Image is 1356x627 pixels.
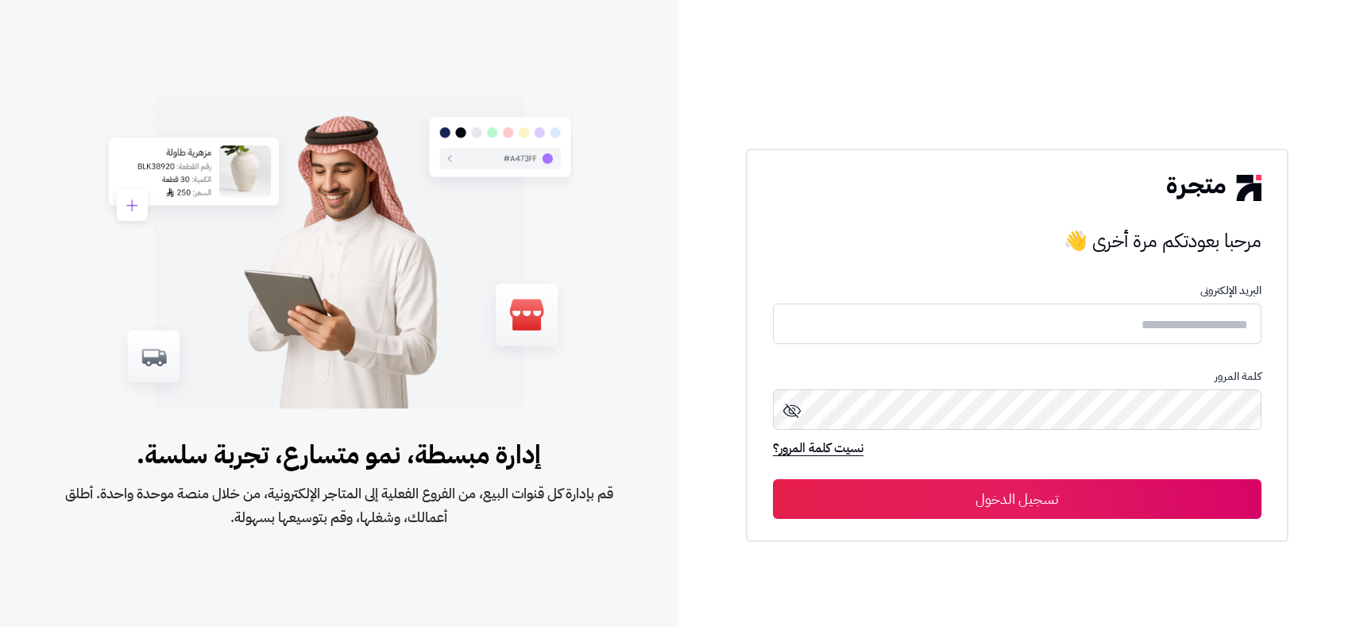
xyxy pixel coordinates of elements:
button: تسجيل الدخول [773,479,1261,519]
h3: مرحبا بعودتكم مرة أخرى 👋 [773,225,1261,257]
img: logo-2.png [1167,175,1261,200]
span: قم بإدارة كل قنوات البيع، من الفروع الفعلية إلى المتاجر الإلكترونية، من خلال منصة موحدة واحدة. أط... [51,482,628,529]
span: إدارة مبسطة، نمو متسارع، تجربة سلسة. [51,435,628,474]
a: نسيت كلمة المرور؟ [773,439,863,461]
p: كلمة المرور [773,370,1261,383]
p: البريد الإلكترونى [773,284,1261,297]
